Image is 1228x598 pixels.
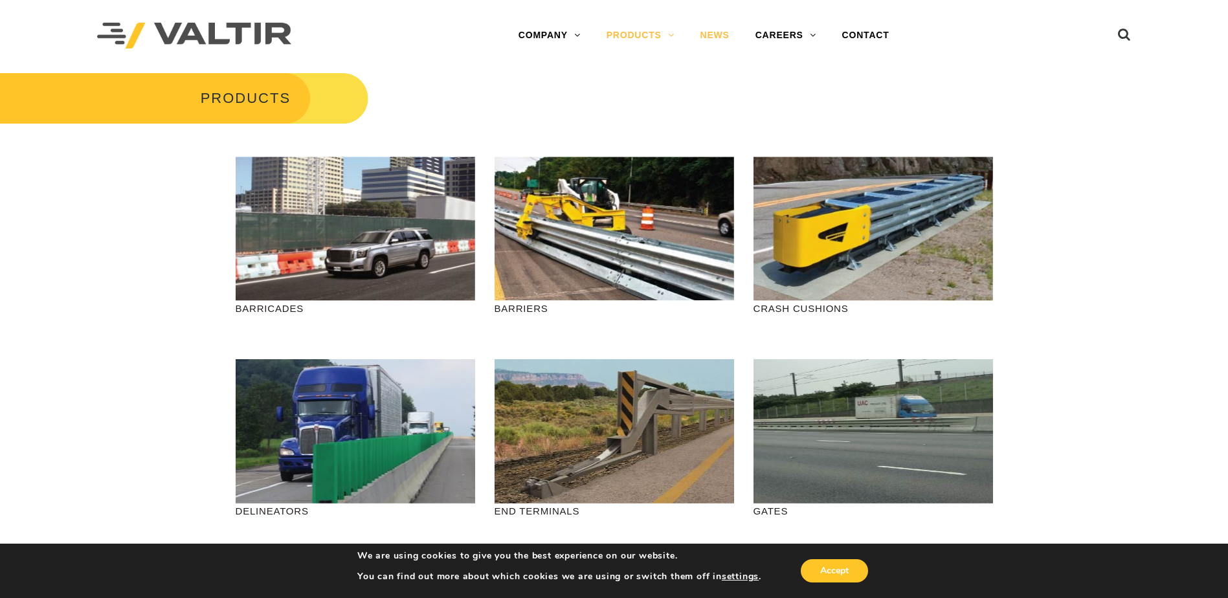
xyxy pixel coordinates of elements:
[236,301,475,316] p: BARRICADES
[506,23,594,49] a: COMPANY
[829,23,902,49] a: CONTACT
[236,504,475,518] p: DELINEATORS
[495,301,734,316] p: BARRIERS
[742,23,829,49] a: CAREERS
[97,23,291,49] img: Valtir
[754,301,993,316] p: CRASH CUSHIONS
[495,504,734,518] p: END TERMINALS
[801,559,868,582] button: Accept
[687,23,742,49] a: NEWS
[722,571,759,582] button: settings
[357,571,761,582] p: You can find out more about which cookies we are using or switch them off in .
[594,23,687,49] a: PRODUCTS
[754,504,993,518] p: GATES
[357,550,761,562] p: We are using cookies to give you the best experience on our website.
